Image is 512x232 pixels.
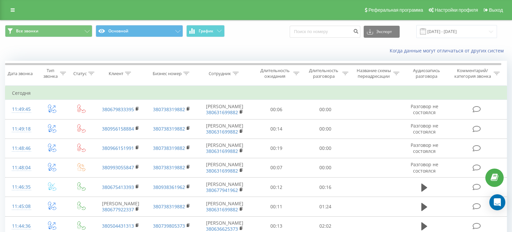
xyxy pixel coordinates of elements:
[206,168,238,174] a: 380631699882
[197,178,252,197] td: [PERSON_NAME]
[102,164,134,171] a: 380993055847
[307,68,341,79] div: Длительность разговора
[16,28,38,34] span: Все звонки
[102,184,134,190] a: 380675413393
[364,26,400,38] button: Экспорт
[252,158,301,177] td: 00:07
[258,68,292,79] div: Длительность ожидания
[42,68,58,79] div: Тип звонка
[197,100,252,119] td: [PERSON_NAME]
[489,7,503,13] span: Выход
[411,123,438,135] span: Разговор не состоялся
[252,178,301,197] td: 00:12
[411,142,438,154] span: Разговор не состоялся
[12,161,30,174] div: 11:48:04
[489,194,505,210] div: Open Intercom Messenger
[301,197,350,216] td: 01:24
[206,187,238,193] a: 380677941962
[252,100,301,119] td: 00:06
[153,126,185,132] a: 380738319882
[153,184,185,190] a: 380938361962
[102,206,134,213] a: 380677922337
[206,206,238,213] a: 380631699882
[12,200,30,213] div: 11:45:08
[206,129,238,135] a: 380631699882
[197,139,252,158] td: [PERSON_NAME]
[12,103,30,116] div: 11:49:45
[153,164,185,171] a: 380738319882
[252,197,301,216] td: 00:11
[12,181,30,194] div: 11:46:35
[153,106,185,112] a: 380738319882
[109,71,123,76] div: Клиент
[153,223,185,229] a: 380739805373
[301,119,350,139] td: 00:00
[301,178,350,197] td: 00:16
[206,109,238,115] a: 380631699882
[301,100,350,119] td: 00:00
[407,68,446,79] div: Аудиозапись разговора
[356,68,392,79] div: Название схемы переадресации
[197,158,252,177] td: [PERSON_NAME]
[102,126,134,132] a: 380956158884
[252,139,301,158] td: 00:19
[301,158,350,177] td: 00:00
[197,119,252,139] td: [PERSON_NAME]
[102,145,134,151] a: 380966151991
[5,25,92,37] button: Все звонки
[290,26,360,38] input: Поиск по номеру
[153,71,182,76] div: Бизнес номер
[73,71,87,76] div: Статус
[453,68,492,79] div: Комментарий/категория звонка
[186,25,225,37] button: График
[153,145,185,151] a: 380738319882
[95,197,146,216] td: [PERSON_NAME]
[209,71,231,76] div: Сотрудник
[199,29,213,33] span: График
[8,71,33,76] div: Дата звонка
[252,119,301,139] td: 00:14
[5,86,507,100] td: Сегодня
[301,139,350,158] td: 00:00
[96,25,183,37] button: Основной
[12,123,30,136] div: 11:49:18
[206,226,238,232] a: 380636625373
[435,7,478,13] span: Настройки профиля
[368,7,423,13] span: Реферальная программа
[102,223,134,229] a: 380504431313
[390,47,507,54] a: Когда данные могут отличаться от других систем
[411,103,438,115] span: Разговор не состоялся
[411,161,438,174] span: Разговор не состоялся
[206,148,238,154] a: 380631699882
[102,106,134,112] a: 380679833395
[153,203,185,210] a: 380738319882
[197,197,252,216] td: [PERSON_NAME]
[12,142,30,155] div: 11:48:46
